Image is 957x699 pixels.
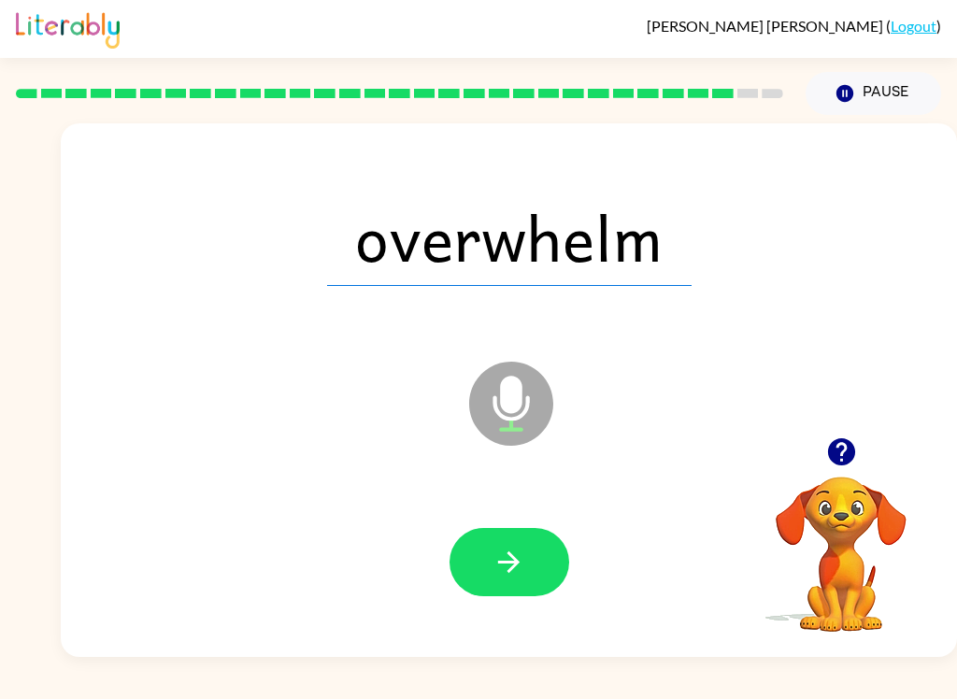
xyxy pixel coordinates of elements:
a: Logout [891,17,936,35]
button: Pause [806,72,941,115]
img: Literably [16,7,120,49]
span: overwhelm [327,189,692,286]
div: ( ) [647,17,941,35]
span: [PERSON_NAME] [PERSON_NAME] [647,17,886,35]
video: Your browser must support playing .mp4 files to use Literably. Please try using another browser. [748,448,935,635]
